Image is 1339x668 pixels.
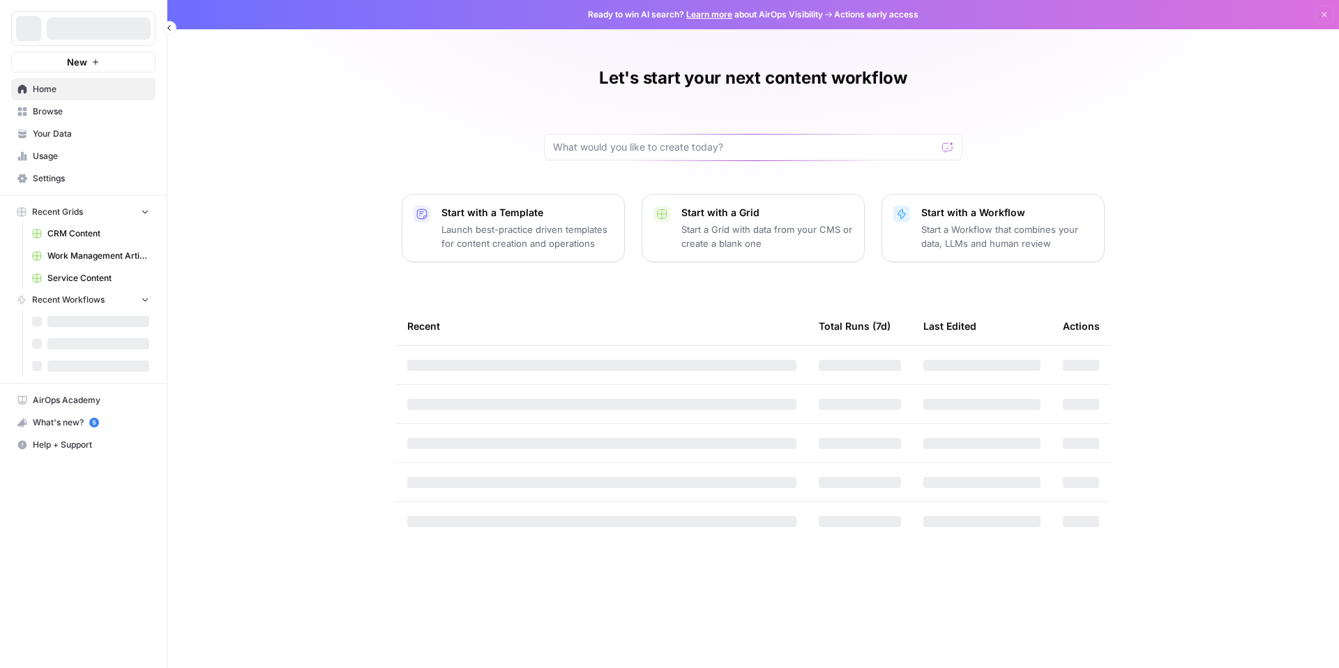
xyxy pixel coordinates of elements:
a: Service Content [26,267,156,289]
span: AirOps Academy [33,394,149,407]
p: Start with a Template [441,206,613,220]
div: Actions [1063,307,1100,345]
p: Start a Grid with data from your CMS or create a blank one [681,222,853,250]
button: What's new? 5 [11,411,156,434]
span: Help + Support [33,439,149,451]
button: Start with a WorkflowStart a Workflow that combines your data, LLMs and human review [882,194,1105,262]
div: What's new? [12,412,155,433]
button: Start with a GridStart a Grid with data from your CMS or create a blank one [642,194,865,262]
button: Help + Support [11,434,156,456]
a: AirOps Academy [11,389,156,411]
div: Last Edited [923,307,976,345]
span: Usage [33,150,149,162]
a: 5 [89,418,99,427]
span: Home [33,83,149,96]
span: Service Content [47,272,149,284]
p: Launch best-practice driven templates for content creation and operations [441,222,613,250]
div: Total Runs (7d) [819,307,891,345]
a: Your Data [11,123,156,145]
span: New [67,55,87,69]
div: Recent [407,307,796,345]
span: Browse [33,105,149,118]
button: Start with a TemplateLaunch best-practice driven templates for content creation and operations [402,194,625,262]
button: Recent Workflows [11,289,156,310]
span: Work Management Article Grid [47,250,149,262]
span: Recent Workflows [32,294,105,306]
p: Start with a Grid [681,206,853,220]
span: Ready to win AI search? about AirOps Visibility [588,8,823,21]
p: Start a Workflow that combines your data, LLMs and human review [921,222,1093,250]
h1: Let's start your next content workflow [599,67,907,89]
a: Settings [11,167,156,190]
span: Settings [33,172,149,185]
a: Usage [11,145,156,167]
span: Recent Grids [32,206,83,218]
button: New [11,52,156,73]
a: CRM Content [26,222,156,245]
a: Learn more [686,9,732,20]
input: What would you like to create today? [553,140,937,154]
span: Your Data [33,128,149,140]
button: Recent Grids [11,202,156,222]
p: Start with a Workflow [921,206,1093,220]
a: Work Management Article Grid [26,245,156,267]
span: CRM Content [47,227,149,240]
text: 5 [92,419,96,426]
span: Actions early access [834,8,918,21]
a: Home [11,78,156,100]
a: Browse [11,100,156,123]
